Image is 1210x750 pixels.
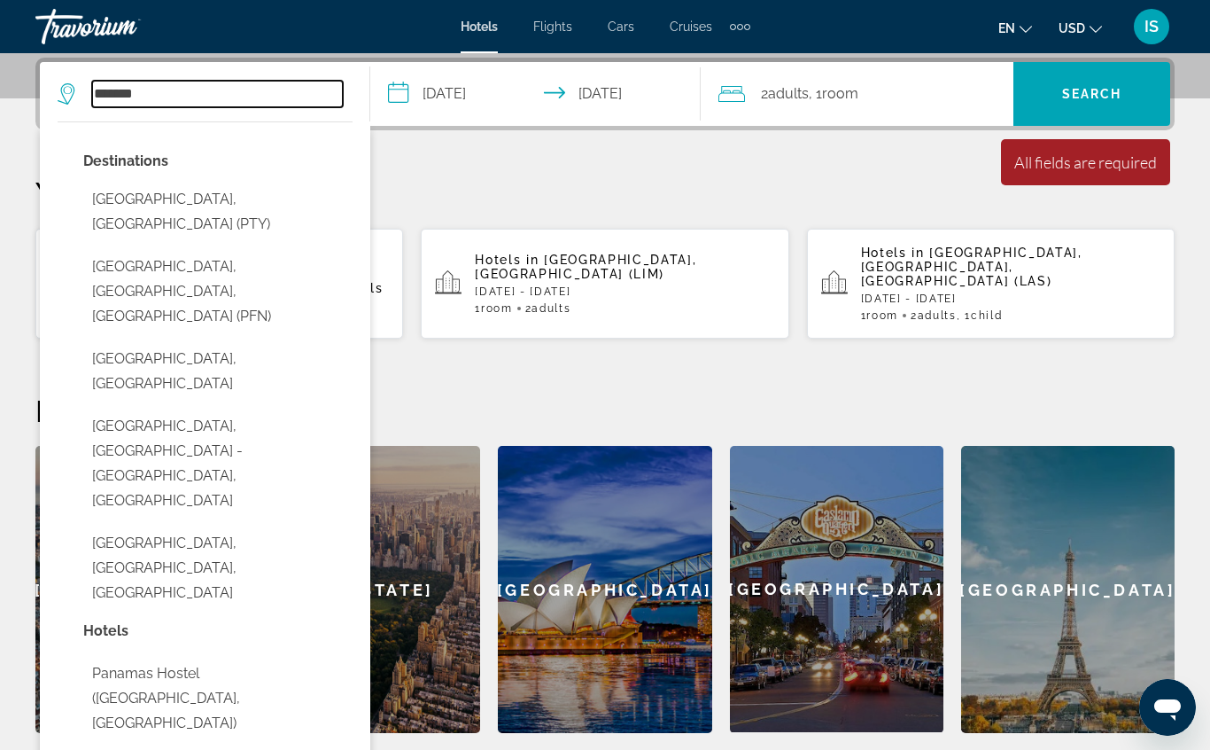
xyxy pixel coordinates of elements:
span: IS [1144,18,1159,35]
div: Search widget [40,62,1170,126]
button: Select city: Panama City, FL, United States (PFN) [83,250,353,333]
span: USD [1059,21,1085,35]
span: 2 [911,309,957,322]
span: Adults [768,85,809,102]
p: [DATE] - [DATE] [861,293,1160,305]
button: Select hotel: Panamas Hostel (Moscow, RU) [83,657,353,740]
a: Cruises [670,20,712,34]
span: Adults [918,309,957,322]
span: 2 [761,82,809,106]
span: Child [971,309,1002,322]
button: Select city: Panama Beach, Guanacaste - North Pacific Coast, Costa Rica [83,410,353,518]
button: Select city: Panama, Panama [83,342,353,401]
button: Hotels in [GEOGRAPHIC_DATA], [GEOGRAPHIC_DATA], [GEOGRAPHIC_DATA] (LAS)[DATE] - [DATE]1Room2Adult... [807,228,1175,340]
div: [GEOGRAPHIC_DATA] [961,446,1175,733]
a: Cars [608,20,634,34]
span: Room [822,85,858,102]
span: 1 [475,302,512,315]
a: Paris[GEOGRAPHIC_DATA] [961,446,1175,733]
span: Hotels in [861,246,925,260]
span: Search [1062,87,1122,101]
span: [GEOGRAPHIC_DATA], [GEOGRAPHIC_DATA] (LIM) [475,253,696,281]
span: , 1 [957,309,1002,322]
div: [GEOGRAPHIC_DATA] [35,446,249,733]
button: Search [1013,62,1170,126]
button: Change currency [1059,15,1102,41]
a: Barcelona[GEOGRAPHIC_DATA] [35,446,249,733]
span: [GEOGRAPHIC_DATA], [GEOGRAPHIC_DATA], [GEOGRAPHIC_DATA] (LAS) [861,246,1082,288]
button: Aquarius Vacation Club at [GEOGRAPHIC_DATA] ([GEOGRAPHIC_DATA], [GEOGRAPHIC_DATA]) and Nearby Hot... [35,228,403,340]
span: en [998,21,1015,35]
span: 2 [525,302,571,315]
p: Your Recent Searches [35,175,1175,210]
div: All fields are required [1014,152,1157,172]
iframe: Botón para iniciar la ventana de mensajería [1139,679,1196,736]
a: Hotels [461,20,498,34]
span: Adults [531,302,570,315]
p: [DATE] - [DATE] [475,285,774,298]
a: Sydney[GEOGRAPHIC_DATA] [498,446,711,733]
span: Room [481,302,513,315]
input: Search hotel destination [92,81,343,107]
span: and Nearby Hotels [248,281,384,295]
button: Travelers: 2 adults, 0 children [701,62,1013,126]
button: Hotels in [GEOGRAPHIC_DATA], [GEOGRAPHIC_DATA] (LIM)[DATE] - [DATE]1Room2Adults [421,228,788,340]
a: Travorium [35,4,213,50]
a: New York[US_STATE] [267,446,480,733]
button: Select city: Panama City, Panama (PTY) [83,183,353,241]
p: Hotel options [83,619,353,644]
button: Change language [998,15,1032,41]
p: City options [83,149,353,174]
span: Room [866,309,898,322]
a: San Diego[GEOGRAPHIC_DATA] [730,446,943,733]
button: User Menu [1129,8,1175,45]
div: [GEOGRAPHIC_DATA] [498,446,711,733]
h2: Featured Destinations [35,393,1175,428]
button: Select city: Panama, North Eastern, Sri Lanka [83,527,353,610]
span: Hotels in [475,253,539,267]
span: , 1 [809,82,858,106]
span: 1 [861,309,898,322]
button: Select check in and out date [370,62,701,126]
a: Flights [533,20,572,34]
div: [GEOGRAPHIC_DATA] [730,446,943,732]
div: [US_STATE] [267,446,480,733]
button: Extra navigation items [730,12,750,41]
